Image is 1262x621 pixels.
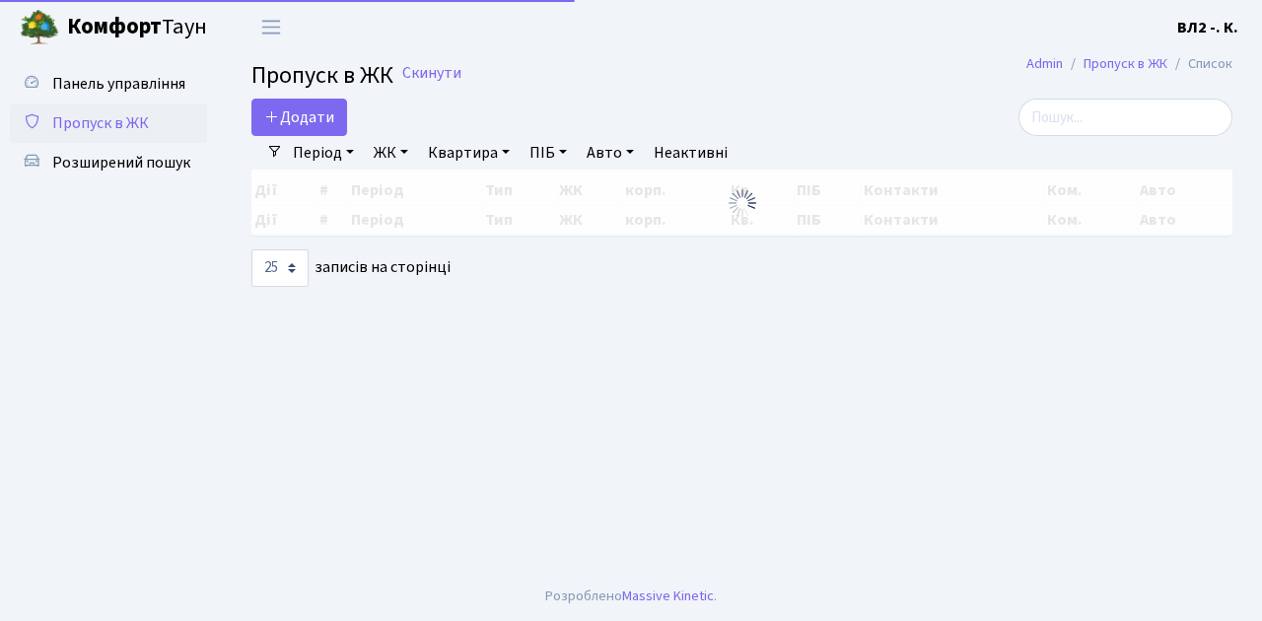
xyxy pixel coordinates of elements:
span: Таун [67,11,207,44]
select: записів на сторінці [251,249,309,287]
img: logo.png [20,8,59,47]
span: Розширений пошук [52,152,190,173]
a: Розширений пошук [10,143,207,182]
a: Пропуск в ЖК [1084,53,1167,74]
img: Обробка... [727,187,758,219]
a: ПІБ [522,136,575,170]
a: Панель управління [10,64,207,103]
a: Massive Kinetic [622,586,714,606]
div: Розроблено . [545,586,717,607]
a: Скинути [402,64,461,83]
span: Панель управління [52,73,185,95]
a: Квартира [420,136,518,170]
a: Період [285,136,362,170]
a: Авто [579,136,642,170]
b: ВЛ2 -. К. [1177,17,1238,38]
input: Пошук... [1018,99,1232,136]
span: Пропуск в ЖК [52,112,149,134]
nav: breadcrumb [997,43,1262,85]
a: Пропуск в ЖК [10,103,207,143]
span: Додати [264,106,334,128]
li: Список [1167,53,1232,75]
a: Додати [251,99,347,136]
a: Admin [1026,53,1063,74]
label: записів на сторінці [251,249,451,287]
button: Переключити навігацію [246,11,296,43]
b: Комфорт [67,11,162,42]
a: Неактивні [646,136,736,170]
span: Пропуск в ЖК [251,58,393,93]
a: ЖК [366,136,416,170]
a: ВЛ2 -. К. [1177,16,1238,39]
